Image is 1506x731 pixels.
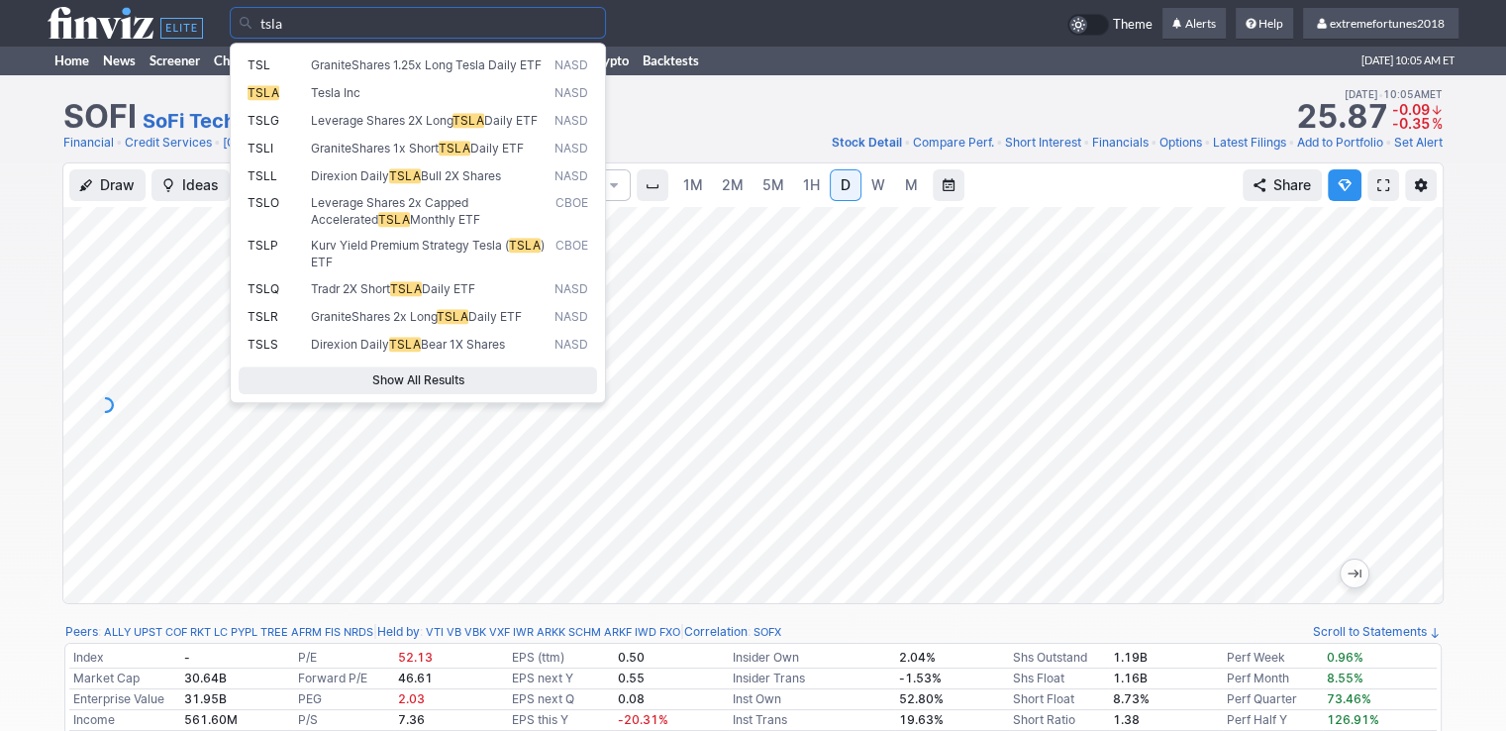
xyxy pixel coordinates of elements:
a: FIS [325,622,341,642]
a: TREE [260,622,288,642]
td: Market Cap [69,669,180,689]
span: Daily ETF [484,113,538,128]
a: COF [165,622,187,642]
span: extremefortunes2018 [1330,16,1445,31]
button: Range [933,169,964,201]
a: Home [48,46,96,75]
span: TSLO [248,195,279,210]
td: Forward P/E [294,669,394,689]
a: VTI [426,622,444,642]
a: VBK [464,622,486,642]
span: TSLA [437,309,468,324]
a: Short Ratio [1013,712,1075,727]
span: Leverage Shares 2X Long [311,113,452,128]
span: Share [1273,175,1311,195]
a: Crypto [582,46,636,75]
b: - [184,650,190,665]
span: • [116,133,123,153]
b: 7.36 [398,712,425,727]
a: 1H [794,169,829,201]
span: Leverage Shares 2x Capped Accelerated [311,195,468,227]
span: NASD [554,168,588,185]
a: Screener [143,46,207,75]
a: ARKF [604,622,632,642]
div: | : [680,622,781,642]
b: 561.60M [184,712,238,727]
a: W [862,169,894,201]
span: TSLA [439,141,470,156]
button: Jump to the most recent bar [1341,560,1368,587]
td: Perf Quarter [1223,689,1323,710]
span: TSLR [248,309,278,324]
span: GraniteShares 2x Long [311,309,437,324]
a: 1M [674,169,712,201]
span: Tesla Inc [311,85,360,100]
td: Enterprise Value [69,689,180,710]
a: Backtests [636,46,706,75]
span: NASD [554,337,588,354]
b: 19.63% [899,712,944,727]
a: Options [1159,133,1202,153]
td: P/E [294,648,394,669]
td: PEG [294,689,394,710]
td: EPS next Y [508,669,614,689]
td: Inst Own [729,689,895,710]
span: NASD [554,57,588,73]
span: 2.03 [398,691,425,706]
span: NASD [554,141,588,157]
b: 46.61 [398,671,433,685]
span: TSLA [248,85,279,100]
span: NASD [554,113,588,130]
span: Daily ETF [470,141,524,156]
span: • [1083,133,1090,153]
span: TSL [248,57,270,72]
span: TSLG [248,113,279,128]
span: TSLS [248,337,278,352]
span: 8.55% [1327,671,1363,685]
h1: SOFI [63,101,137,133]
span: 1M [683,176,703,193]
a: Set Alert [1394,133,1443,153]
td: EPS this Y [508,710,614,731]
a: Correlation [684,624,748,639]
span: TSLI [248,141,273,156]
span: • [1378,85,1383,103]
span: [DATE] 10:05AM ET [1345,85,1443,103]
span: TSLA [389,168,421,183]
a: Latest Filings [1213,133,1286,153]
b: 2.04% [899,650,936,665]
a: Theme [1067,14,1153,36]
span: Latest Filings [1213,135,1286,150]
a: Financials [1092,133,1149,153]
span: % [1432,115,1443,132]
a: LC [214,622,228,642]
span: [DATE] 10:05 AM ET [1361,46,1455,75]
a: 1.38 [1113,712,1140,727]
span: Bear 1X Shares [421,337,505,352]
span: Theme [1113,14,1153,36]
a: [GEOGRAPHIC_DATA] [223,133,345,153]
span: TSLA [390,281,422,296]
a: UPST [134,622,162,642]
button: Interval [637,169,668,201]
span: GraniteShares 1.25x Long Tesla Daily ETF [311,57,542,72]
b: 30.64B [184,671,227,685]
span: • [996,133,1003,153]
b: 31.95B [184,691,227,706]
td: EPS (ttm) [508,648,614,669]
a: Peers [65,624,98,639]
span: • [214,133,221,153]
span: W [871,176,885,193]
button: Share [1243,169,1322,201]
strong: 25.87 [1296,101,1388,133]
div: | : [373,622,680,642]
span: TSLA [378,212,410,227]
a: Help [1236,8,1293,40]
td: Insider Trans [729,669,895,689]
a: VXF [489,622,510,642]
button: Draw [69,169,146,201]
td: Insider Own [729,648,895,669]
a: Short Interest [1005,133,1081,153]
span: M [905,176,918,193]
a: SOFX [753,622,781,642]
